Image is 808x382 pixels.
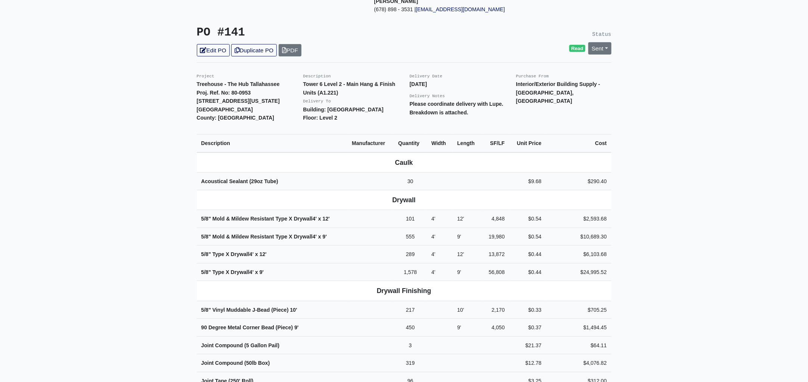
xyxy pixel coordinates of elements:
[457,234,461,240] span: 9'
[394,319,427,337] td: 450
[588,42,612,55] a: Sent
[395,159,413,166] b: Caulk
[453,134,482,152] th: Length
[509,172,546,190] td: $9.68
[250,269,254,275] span: 4'
[201,342,280,348] strong: Joint Compound (5 Gallon Pail)
[457,307,464,313] span: 10'
[509,354,546,372] td: $12.78
[197,98,280,104] strong: [STREET_ADDRESS][US_STATE]
[410,101,504,115] strong: Please coordinate delivery with Lupe. Breakdown is attached.
[546,134,612,152] th: Cost
[197,74,214,78] small: Project
[509,301,546,319] td: $0.33
[482,210,510,228] td: 4,848
[294,324,298,330] span: 9'
[394,263,427,281] td: 1,578
[416,6,505,12] a: [EMAIL_ADDRESS][DOMAIN_NAME]
[255,269,258,275] span: x
[394,228,427,246] td: 555
[201,178,278,184] strong: Acoustical Sealant (29oz Tube)
[394,172,427,190] td: 30
[201,251,267,257] strong: 5/8" Type X Drywall
[431,269,436,275] span: 4'
[546,228,612,246] td: $10,689.30
[457,251,464,257] span: 12'
[410,94,445,98] small: Delivery Notes
[482,263,510,281] td: 56,808
[546,246,612,264] td: $6,103.68
[546,319,612,337] td: $1,494.45
[546,354,612,372] td: $4,076.82
[394,336,427,354] td: 3
[457,269,461,275] span: 9'
[201,324,299,330] strong: 90 Degree Metal Corner Bead (Piece)
[303,81,396,96] strong: Tower 6 Level 2 - Main Hang & Finish Units (A1.221)
[279,44,301,56] a: PDF
[197,134,348,152] th: Description
[509,134,546,152] th: Unit Price
[323,234,327,240] span: 9'
[303,74,331,78] small: Description
[197,115,275,121] strong: County: [GEOGRAPHIC_DATA]
[509,263,546,281] td: $0.44
[516,74,549,78] small: Purchase From
[250,251,254,257] span: 4'
[394,210,427,228] td: 101
[546,301,612,319] td: $705.25
[318,234,321,240] span: x
[410,74,443,78] small: Delivery Date
[431,234,436,240] span: 4'
[347,134,394,152] th: Manufacturer
[394,354,427,372] td: 319
[197,26,399,40] h3: PO #141
[303,99,331,104] small: Delivery To
[313,234,317,240] span: 4'
[303,115,338,121] strong: Floor: Level 2
[546,210,612,228] td: $2,593.68
[197,107,253,113] strong: [GEOGRAPHIC_DATA]
[509,319,546,337] td: $0.37
[201,216,330,222] strong: 5/8" Mold & Mildew Resistant Type X Drywall
[431,216,436,222] span: 4'
[509,210,546,228] td: $0.54
[260,269,264,275] span: 9'
[457,216,464,222] span: 12'
[374,5,541,14] p: (678) 898 - 3531 |
[431,251,436,257] span: 4'
[201,307,297,313] strong: 5/8" Vinyl Muddable J-Bead (Piece)
[482,228,510,246] td: 19,980
[303,107,384,113] strong: Building: [GEOGRAPHIC_DATA]
[394,134,427,152] th: Quantity
[318,216,321,222] span: x
[509,336,546,354] td: $21.37
[569,45,585,52] span: Read
[457,324,461,330] span: 9'
[377,287,431,295] b: Drywall Finishing
[546,263,612,281] td: $24,995.52
[231,44,277,56] a: Duplicate PO
[197,90,251,96] strong: Proj. Ref. No: 80-0953
[410,81,427,87] strong: [DATE]
[509,228,546,246] td: $0.54
[394,246,427,264] td: 289
[201,269,264,275] strong: 5/8" Type X Drywall
[546,336,612,354] td: $64.11
[255,251,258,257] span: x
[482,246,510,264] td: 13,872
[482,301,510,319] td: 2,170
[201,234,327,240] strong: 5/8" Mold & Mildew Resistant Type X Drywall
[427,134,453,152] th: Width
[482,134,510,152] th: SF/LF
[546,172,612,190] td: $290.40
[197,44,230,56] a: Edit PO
[392,196,416,204] b: Drywall
[260,251,267,257] span: 12'
[313,216,317,222] span: 4'
[592,31,612,37] small: Status
[516,80,612,105] p: Interior/Exterior Building Supply - [GEOGRAPHIC_DATA], [GEOGRAPHIC_DATA]
[290,307,297,313] span: 10'
[197,81,280,87] strong: Treehouse - The Hub Tallahassee
[201,360,270,366] strong: Joint Compound (50lb Box)
[509,246,546,264] td: $0.44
